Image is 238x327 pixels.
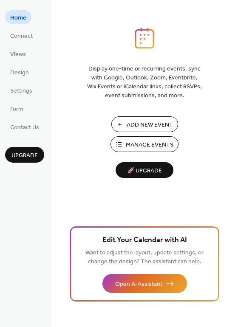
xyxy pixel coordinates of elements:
[116,162,173,178] button: 🚀 Upgrade
[121,165,168,177] span: 🚀 Upgrade
[135,28,154,49] img: logo_icon.svg
[10,105,23,114] span: Form
[111,116,178,132] button: Add New Event
[5,65,34,79] a: Design
[10,32,33,41] span: Connect
[85,247,204,268] span: Want to adjust the layout, update settings, or change the design? The assistant can help.
[5,10,31,24] a: Home
[5,47,31,61] a: Views
[5,83,37,97] a: Settings
[115,280,162,289] span: Open AI Assistant
[10,68,29,77] span: Design
[126,141,173,149] span: Manage Events
[10,123,39,132] span: Contact Us
[5,120,44,134] a: Contact Us
[11,151,38,160] span: Upgrade
[87,65,202,100] span: Display one-time or recurring events, sync with Google, Outlook, Zoom, Eventbrite, Wix Events or ...
[5,28,38,42] a: Connect
[127,121,173,130] span: Add New Event
[10,50,26,59] span: Views
[5,101,28,116] a: Form
[110,136,178,152] button: Manage Events
[102,274,187,293] button: Open AI Assistant
[10,87,32,96] span: Settings
[5,147,44,163] button: Upgrade
[102,234,187,246] span: Edit Your Calendar with AI
[10,14,26,23] span: Home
